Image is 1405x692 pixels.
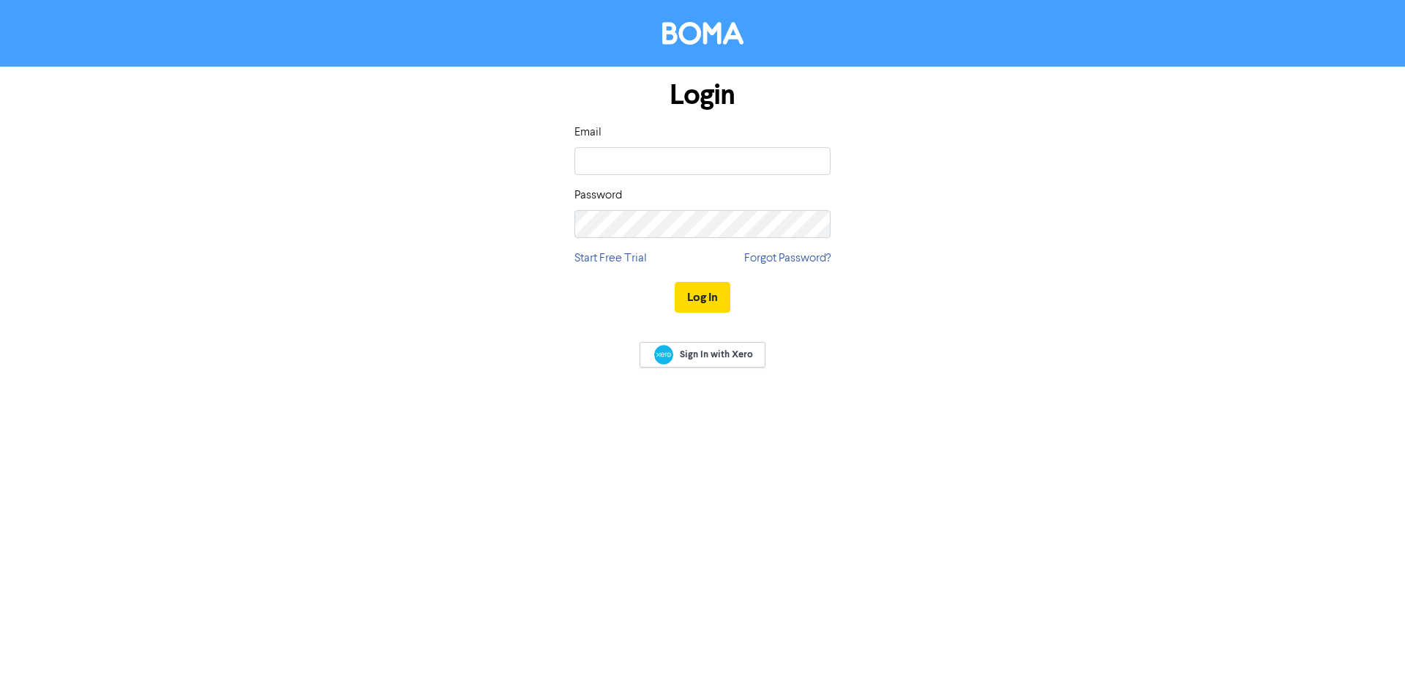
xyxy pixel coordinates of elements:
[574,124,602,141] label: Email
[574,187,622,204] label: Password
[675,282,730,313] button: Log In
[574,250,647,267] a: Start Free Trial
[662,22,743,45] img: BOMA Logo
[654,345,673,365] img: Xero logo
[744,250,831,267] a: Forgot Password?
[680,348,753,361] span: Sign In with Xero
[1332,622,1405,692] iframe: Chat Widget
[574,78,831,112] h1: Login
[640,342,765,368] a: Sign In with Xero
